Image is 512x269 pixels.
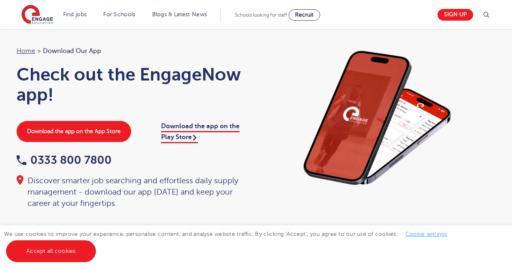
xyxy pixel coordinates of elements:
a: 0333 800 7800 [17,154,112,166]
span: We use cookies to improve your experience, personalise content, and analyse website traffic. By c... [4,231,455,254]
a: Find jobs [63,11,87,17]
span: Recruit [295,12,314,18]
a: Accept all cookies [6,240,96,262]
span: > [37,47,41,55]
a: Cookie settings [406,231,447,237]
img: Engage Education [21,5,53,25]
span: Download our app [43,46,101,56]
div: Discover smarter job searching and effortless daily supply management - download our app [DATE] a... [17,175,248,209]
h1: Check out the EngageNow app! [17,64,248,105]
nav: breadcrumb [17,46,248,56]
a: Home [17,47,35,55]
a: Download the app on the App Store [17,121,131,142]
a: Sign up [438,9,473,21]
a: For Schools [103,11,135,17]
span: Schools looking for staff [235,12,287,18]
a: Download the app on the Play Store [161,123,240,143]
a: Recruit [289,9,320,21]
a: Blogs & Latest News [152,11,207,17]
